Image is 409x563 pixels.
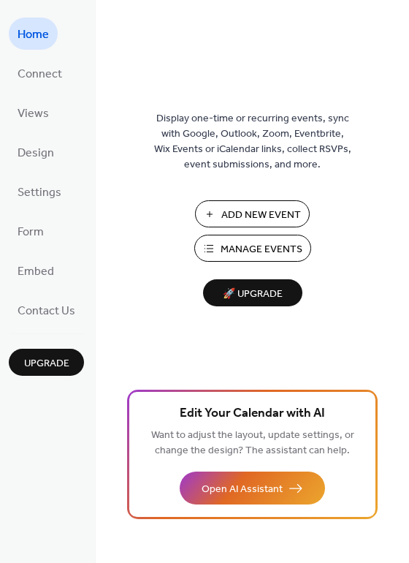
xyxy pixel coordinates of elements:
span: Connect [18,63,62,86]
span: Embed [18,260,54,284]
span: Form [18,221,44,244]
button: Add New Event [195,200,310,227]
span: Contact Us [18,300,75,323]
button: 🚀 Upgrade [203,279,302,306]
a: Contact Us [9,294,84,326]
a: Design [9,136,63,168]
span: 🚀 Upgrade [212,284,294,304]
a: Form [9,215,53,247]
a: Home [9,18,58,50]
button: Upgrade [9,349,84,376]
span: Upgrade [24,356,69,371]
span: Home [18,23,49,47]
a: Connect [9,57,71,89]
span: Add New Event [221,208,301,223]
span: Design [18,142,54,165]
span: Open AI Assistant [202,482,283,497]
button: Manage Events [194,235,311,262]
a: Embed [9,254,63,287]
span: Views [18,102,49,126]
button: Open AI Assistant [180,472,325,505]
span: Edit Your Calendar with AI [180,404,325,424]
a: Settings [9,175,70,208]
a: Views [9,97,58,129]
span: Want to adjust the layout, update settings, or change the design? The assistant can help. [151,426,354,461]
span: Display one-time or recurring events, sync with Google, Outlook, Zoom, Eventbrite, Wix Events or ... [154,111,351,173]
span: Settings [18,181,61,205]
span: Manage Events [221,242,302,257]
